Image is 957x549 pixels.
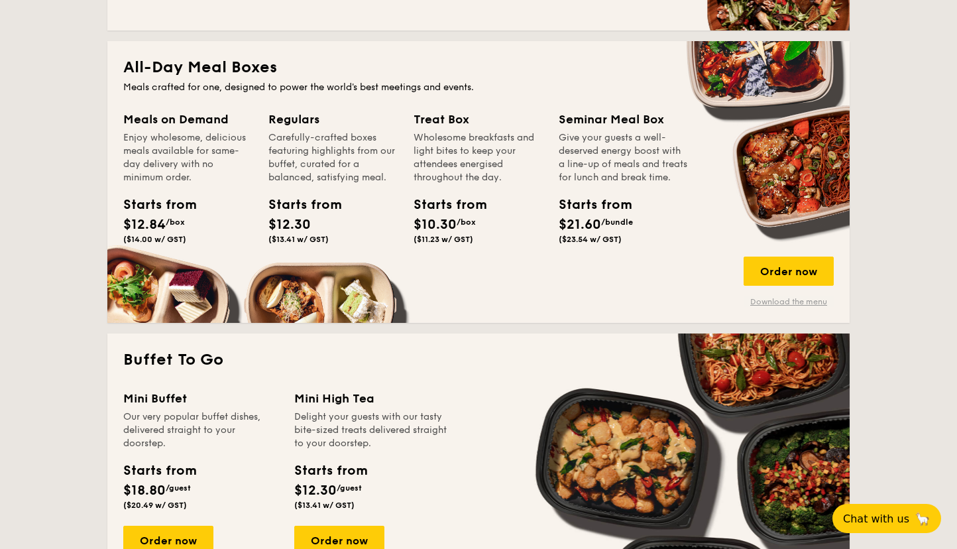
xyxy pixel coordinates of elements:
[601,217,633,227] span: /bundle
[123,483,166,499] span: $18.80
[559,235,622,244] span: ($23.54 w/ GST)
[559,110,688,129] div: Seminar Meal Box
[123,235,186,244] span: ($14.00 w/ GST)
[123,81,834,94] div: Meals crafted for one, designed to power the world's best meetings and events.
[123,410,278,450] div: Our very popular buffet dishes, delivered straight to your doorstep.
[294,389,449,408] div: Mini High Tea
[123,461,196,481] div: Starts from
[559,131,688,184] div: Give your guests a well-deserved energy boost with a line-up of meals and treats for lunch and br...
[744,257,834,286] div: Order now
[268,217,311,233] span: $12.30
[123,57,834,78] h2: All-Day Meal Boxes
[268,131,398,184] div: Carefully-crafted boxes featuring highlights from our buffet, curated for a balanced, satisfying ...
[414,131,543,184] div: Wholesome breakfasts and light bites to keep your attendees energised throughout the day.
[843,513,909,525] span: Chat with us
[123,501,187,510] span: ($20.49 w/ GST)
[832,504,941,533] button: Chat with us🦙
[268,110,398,129] div: Regulars
[123,131,253,184] div: Enjoy wholesome, delicious meals available for same-day delivery with no minimum order.
[294,483,337,499] span: $12.30
[123,217,166,233] span: $12.84
[559,195,618,215] div: Starts from
[457,217,476,227] span: /box
[414,110,543,129] div: Treat Box
[744,296,834,307] a: Download the menu
[123,349,834,371] h2: Buffet To Go
[414,217,457,233] span: $10.30
[294,410,449,450] div: Delight your guests with our tasty bite-sized treats delivered straight to your doorstep.
[166,217,185,227] span: /box
[123,110,253,129] div: Meals on Demand
[123,195,183,215] div: Starts from
[268,195,328,215] div: Starts from
[268,235,329,244] span: ($13.41 w/ GST)
[294,461,366,481] div: Starts from
[166,483,191,493] span: /guest
[294,501,355,510] span: ($13.41 w/ GST)
[559,217,601,233] span: $21.60
[123,389,278,408] div: Mini Buffet
[915,511,930,526] span: 🦙
[414,235,473,244] span: ($11.23 w/ GST)
[414,195,473,215] div: Starts from
[337,483,362,493] span: /guest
